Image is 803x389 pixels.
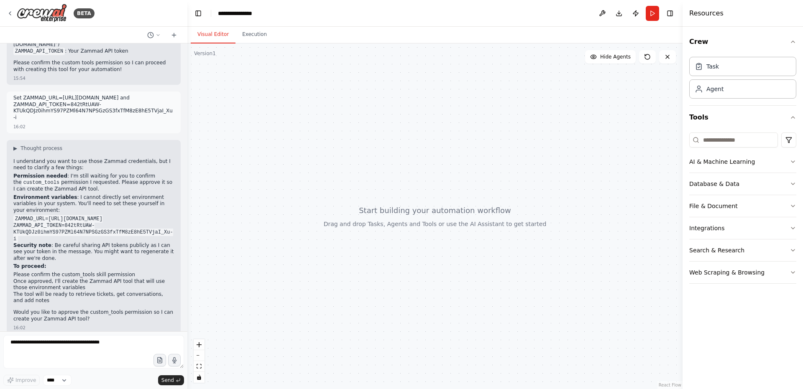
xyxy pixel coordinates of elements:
[20,145,62,152] span: Thought process
[689,106,796,129] button: Tools
[144,30,164,40] button: Switch to previous chat
[689,202,738,210] div: File & Document
[706,62,719,71] div: Task
[585,50,636,64] button: Hide Agents
[13,75,26,81] div: 15:54
[689,53,796,105] div: Crew
[167,30,181,40] button: Start a new chat
[13,194,174,214] p: : I cannot directly set environment variables in your system. You'll need to set these yourself i...
[689,173,796,195] button: Database & Data
[13,124,26,130] div: 16:02
[689,151,796,173] button: AI & Machine Learning
[689,217,796,239] button: Integrations
[194,350,205,361] button: zoom out
[689,30,796,53] button: Crew
[13,242,51,248] strong: Security note
[168,354,181,366] button: Click to speak your automation idea
[689,129,796,290] div: Tools
[689,8,724,18] h4: Resources
[706,85,724,93] div: Agent
[235,26,274,43] button: Execution
[22,179,61,186] code: custom_tools
[664,8,676,19] button: Hide right sidebar
[689,158,755,166] div: AI & Machine Learning
[192,8,204,19] button: Hide left sidebar
[689,268,765,277] div: Web Scraping & Browsing
[13,309,174,322] p: Would you like to approve the custom_tools permission so I can create your Zammad API tool?
[153,354,166,366] button: Upload files
[158,375,184,385] button: Send
[15,377,36,384] span: Improve
[13,242,174,262] p: : Be careful sharing API tokens publicly as I can see your token in the message. You might want t...
[13,173,67,179] strong: Permission needed
[194,50,216,57] div: Version 1
[161,377,174,384] span: Send
[13,95,174,121] p: Set ZAMMAD_URL=[URL][DOMAIN_NAME] and ZAMMAD_API_TOKEN=842tRtUAW-KTUkQDJz0ihmYS97PZMl64N7NPSGzGS3...
[600,53,631,60] span: Hide Agents
[689,239,796,261] button: Search & Research
[191,26,235,43] button: Visual Editor
[13,278,174,291] li: Once approved, I'll create the Zammad API tool that will use those environment variables
[13,263,46,269] strong: To proceed:
[13,272,174,278] li: Please confirm the custom_tools skill permission
[689,262,796,283] button: Web Scraping & Browsing
[17,4,67,23] img: Logo
[3,375,40,386] button: Improve
[13,215,173,243] code: ZAMMAD_URL=[URL][DOMAIN_NAME] ZAMMAD_API_TOKEN=842tRtUAW-KTUkQDJz0ihmYS97PZMl64N7NPSGzGS3fxTfM8zE...
[74,8,95,18] div: BETA
[13,48,65,55] code: ZAMMAD_API_TOKEN
[13,325,26,331] div: 16:02
[13,291,174,304] li: The tool will be ready to retrieve tickets, get conversations, and add notes
[194,339,205,350] button: zoom in
[689,224,724,232] div: Integrations
[659,383,681,387] a: React Flow attribution
[194,361,205,372] button: fit view
[13,173,174,193] p: : I'm still waiting for you to confirm the permission I requested. Please approve it so I can cre...
[194,372,205,383] button: toggle interactivity
[13,60,174,73] p: Please confirm the custom tools permission so I can proceed with creating this tool for your auto...
[689,195,796,217] button: File & Document
[13,145,62,152] button: ▶Thought process
[194,339,205,383] div: React Flow controls
[13,48,174,55] li: : Your Zammad API token
[13,158,174,171] p: I understand you want to use those Zammad credentials, but I need to clarify a few things:
[13,194,77,200] strong: Environment variables
[689,246,744,254] div: Search & Research
[218,9,262,18] nav: breadcrumb
[13,145,17,152] span: ▶
[689,180,739,188] div: Database & Data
